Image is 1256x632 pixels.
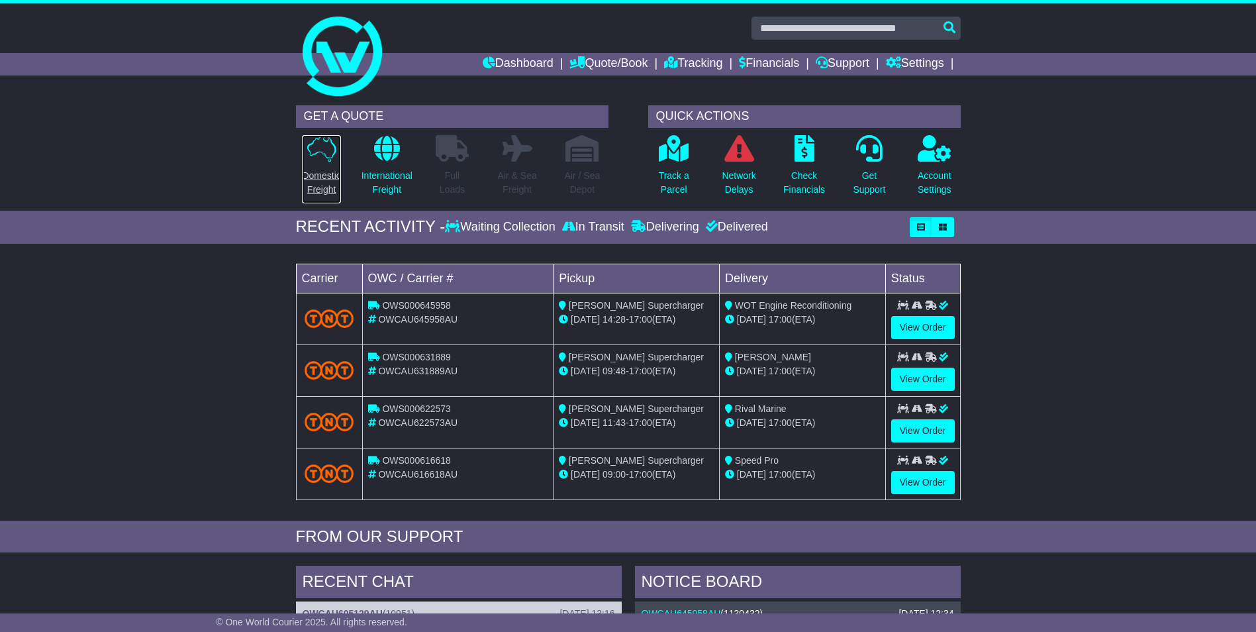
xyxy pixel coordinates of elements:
[378,417,458,428] span: OWCAU622573AU
[296,264,362,293] td: Carrier
[305,413,354,431] img: TNT_Domestic.png
[362,169,412,197] p: International Freight
[296,105,608,128] div: GET A QUOTE
[603,366,626,376] span: 09:48
[559,468,714,482] div: - (ETA)
[382,300,451,311] span: OWS000645958
[725,313,880,327] div: (ETA)
[737,314,766,325] span: [DATE]
[569,300,704,311] span: [PERSON_NAME] Supercharger
[725,364,880,378] div: (ETA)
[559,220,628,235] div: In Transit
[296,217,446,237] div: RECENT ACTIVITY -
[735,352,811,362] span: [PERSON_NAME]
[378,469,458,480] span: OWCAU616618AU
[886,53,944,76] a: Settings
[769,469,792,480] span: 17:00
[917,134,952,204] a: AccountSettings
[378,314,458,325] span: OWCAU645958AU
[569,352,704,362] span: [PERSON_NAME] Supercharger
[559,416,714,430] div: - (ETA)
[603,417,626,428] span: 11:43
[642,608,954,619] div: ( )
[296,527,961,547] div: FROM OUR SUPPORT
[725,468,880,482] div: (ETA)
[739,53,799,76] a: Financials
[565,169,601,197] p: Air / Sea Depot
[483,53,554,76] a: Dashboard
[378,366,458,376] span: OWCAU631889AU
[302,169,340,197] p: Domestic Freight
[852,134,886,204] a: GetSupport
[436,169,469,197] p: Full Loads
[648,105,961,128] div: QUICK ACTIONS
[783,134,826,204] a: CheckFinancials
[301,134,341,204] a: DomesticFreight
[554,264,720,293] td: Pickup
[635,566,961,602] div: NOTICE BOARD
[303,608,383,619] a: OWCAU605129AU
[362,264,554,293] td: OWC / Carrier #
[603,469,626,480] span: 09:00
[629,314,652,325] span: 17:00
[918,169,951,197] p: Account Settings
[305,361,354,379] img: TNT_Domestic.png
[725,416,880,430] div: (ETA)
[769,366,792,376] span: 17:00
[664,53,722,76] a: Tracking
[571,366,600,376] span: [DATE]
[721,134,756,204] a: NetworkDelays
[642,608,721,619] a: OWCAU645958AU
[659,169,689,197] p: Track a Parcel
[898,608,953,619] div: [DATE] 12:34
[629,366,652,376] span: 17:00
[628,220,702,235] div: Delivering
[891,368,955,391] a: View Order
[816,53,869,76] a: Support
[885,264,960,293] td: Status
[571,417,600,428] span: [DATE]
[724,608,760,619] span: 1130432
[569,53,648,76] a: Quote/Book
[305,309,354,327] img: TNT_Domestic.png
[559,364,714,378] div: - (ETA)
[629,417,652,428] span: 17:00
[737,469,766,480] span: [DATE]
[702,220,768,235] div: Delivered
[569,455,704,466] span: [PERSON_NAME] Supercharger
[386,608,412,619] span: 10951
[719,264,885,293] td: Delivery
[498,169,537,197] p: Air & Sea Freight
[445,220,558,235] div: Waiting Collection
[735,455,779,466] span: Speed Pro
[722,169,755,197] p: Network Delays
[769,314,792,325] span: 17:00
[783,169,825,197] p: Check Financials
[737,366,766,376] span: [DATE]
[891,419,955,443] a: View Order
[629,469,652,480] span: 17:00
[559,313,714,327] div: - (ETA)
[891,471,955,494] a: View Order
[305,464,354,482] img: TNT_Domestic.png
[571,469,600,480] span: [DATE]
[658,134,690,204] a: Track aParcel
[361,134,413,204] a: InternationalFreight
[382,352,451,362] span: OWS000631889
[891,316,955,339] a: View Order
[569,403,704,414] span: [PERSON_NAME] Supercharger
[382,455,451,466] span: OWS000616618
[735,300,851,311] span: WOT Engine Reconditioning
[769,417,792,428] span: 17:00
[216,617,407,627] span: © One World Courier 2025. All rights reserved.
[603,314,626,325] span: 14:28
[735,403,787,414] span: Rival Marine
[303,608,615,619] div: ( )
[382,403,451,414] span: OWS000622573
[853,169,885,197] p: Get Support
[296,566,622,602] div: RECENT CHAT
[571,314,600,325] span: [DATE]
[737,417,766,428] span: [DATE]
[559,608,614,619] div: [DATE] 13:16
